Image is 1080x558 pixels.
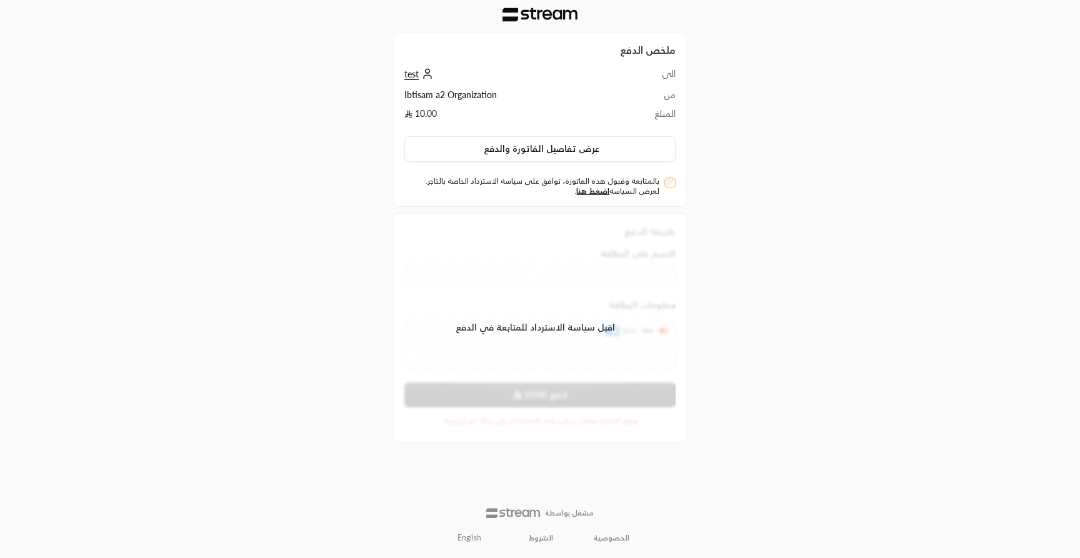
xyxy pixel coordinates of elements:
[404,107,625,126] td: 10.00
[404,42,676,57] h2: ملخص الدفع
[625,67,676,88] td: الى
[404,69,419,80] span: test
[456,321,615,334] span: اقبل سياسة الاسترداد للمتابعة في الدفع
[451,528,488,548] a: English
[576,186,609,196] a: اضغط هنا
[404,136,676,162] button: عرض تفاصيل الفاتورة والدفع
[545,508,594,518] p: مشغل بواسطة
[594,533,629,543] a: الخصوصية
[625,89,676,107] td: من
[404,89,625,107] td: Ibtisam a2 Organization
[625,107,676,126] td: المبلغ
[409,176,659,196] label: بالمتابعة وقبول هذه الفاتورة، توافق على سياسة الاسترداد الخاصة بالتاجر. لعرض السياسة .
[529,533,553,543] a: الشروط
[404,69,436,79] a: test
[502,7,577,22] img: Company Logo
